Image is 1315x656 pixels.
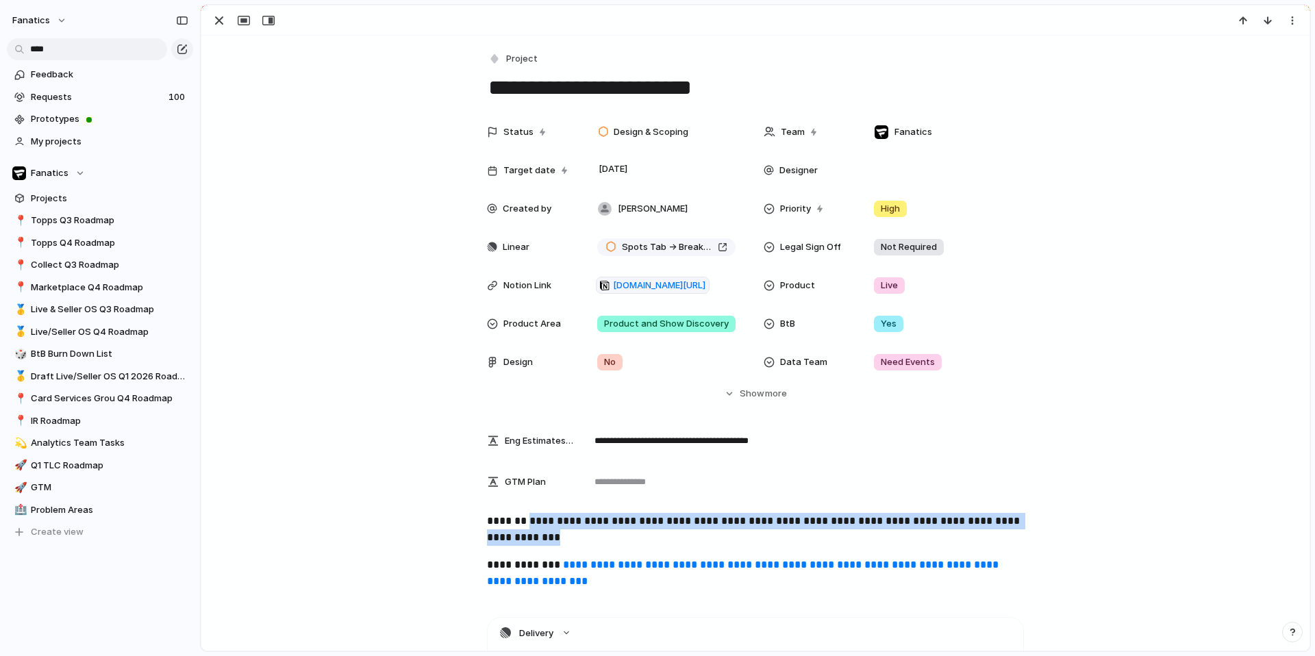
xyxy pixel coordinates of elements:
[12,281,26,294] button: 📍
[14,257,24,273] div: 📍
[7,188,193,209] a: Projects
[596,277,710,294] a: [DOMAIN_NAME][URL]
[597,238,736,256] a: Spots Tab -> Breaks Tab
[7,344,193,364] a: 🎲BtB Burn Down List
[31,347,188,361] span: BtB Burn Down List
[31,68,188,81] span: Feedback
[7,299,193,320] a: 🥇Live & Seller OS Q3 Roadmap
[31,414,188,428] span: IR Roadmap
[12,503,26,517] button: 🏥
[12,303,26,316] button: 🥇
[7,131,193,152] a: My projects
[31,370,188,383] span: Draft Live/Seller OS Q1 2026 Roadmap
[14,436,24,451] div: 💫
[505,475,546,489] span: GTM Plan
[780,240,841,254] span: Legal Sign Off
[14,346,24,362] div: 🎲
[7,233,193,253] a: 📍Topps Q4 Roadmap
[31,303,188,316] span: Live & Seller OS Q3 Roadmap
[31,392,188,405] span: Card Services Grou Q4 Roadmap
[503,125,534,139] span: Status
[31,281,188,294] span: Marketplace Q4 Roadmap
[12,325,26,339] button: 🥇
[14,279,24,295] div: 📍
[7,322,193,342] div: 🥇Live/Seller OS Q4 Roadmap
[7,87,193,108] a: Requests100
[31,325,188,339] span: Live/Seller OS Q4 Roadmap
[31,481,188,494] span: GTM
[595,161,631,177] span: [DATE]
[14,502,24,518] div: 🏥
[12,414,26,428] button: 📍
[14,391,24,407] div: 📍
[12,258,26,272] button: 📍
[881,202,900,216] span: High
[31,192,188,205] span: Projects
[7,109,193,129] a: Prototypes
[7,366,193,387] a: 🥇Draft Live/Seller OS Q1 2026 Roadmap
[781,125,805,139] span: Team
[14,368,24,384] div: 🥇
[31,166,68,180] span: Fanatics
[31,436,188,450] span: Analytics Team Tasks
[618,202,688,216] span: [PERSON_NAME]
[31,236,188,250] span: Topps Q4 Roadmap
[503,164,555,177] span: Target date
[503,240,529,254] span: Linear
[7,255,193,275] a: 📍Collect Q3 Roadmap
[12,347,26,361] button: 🎲
[31,112,188,126] span: Prototypes
[12,214,26,227] button: 📍
[7,277,193,298] a: 📍Marketplace Q4 Roadmap
[14,413,24,429] div: 📍
[7,163,193,184] button: Fanatics
[7,210,193,231] a: 📍Topps Q3 Roadmap
[14,213,24,229] div: 📍
[780,202,811,216] span: Priority
[168,90,188,104] span: 100
[614,125,688,139] span: Design & Scoping
[12,14,50,27] span: fanatics
[503,355,533,369] span: Design
[881,355,935,369] span: Need Events
[613,279,705,292] span: [DOMAIN_NAME][URL]
[12,436,26,450] button: 💫
[7,500,193,520] a: 🏥Problem Areas
[7,388,193,409] a: 📍Card Services Grou Q4 Roadmap
[505,434,575,448] span: Eng Estimates (B/iOs/A/W) in Cycles
[31,135,188,149] span: My projects
[7,433,193,453] div: 💫Analytics Team Tasks
[881,317,897,331] span: Yes
[12,481,26,494] button: 🚀
[740,387,764,401] span: Show
[7,64,193,85] a: Feedback
[7,455,193,476] a: 🚀Q1 TLC Roadmap
[881,279,898,292] span: Live
[12,392,26,405] button: 📍
[765,387,787,401] span: more
[12,370,26,383] button: 🥇
[503,202,551,216] span: Created by
[31,503,188,517] span: Problem Areas
[6,10,74,31] button: fanatics
[14,324,24,340] div: 🥇
[31,258,188,272] span: Collect Q3 Roadmap
[780,279,815,292] span: Product
[31,525,84,539] span: Create view
[7,477,193,498] a: 🚀GTM
[604,317,729,331] span: Product and Show Discovery
[487,381,1024,406] button: Showmore
[7,411,193,431] div: 📍IR Roadmap
[894,125,932,139] span: Fanatics
[7,522,193,542] button: Create view
[780,317,795,331] span: BtB
[14,457,24,473] div: 🚀
[12,236,26,250] button: 📍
